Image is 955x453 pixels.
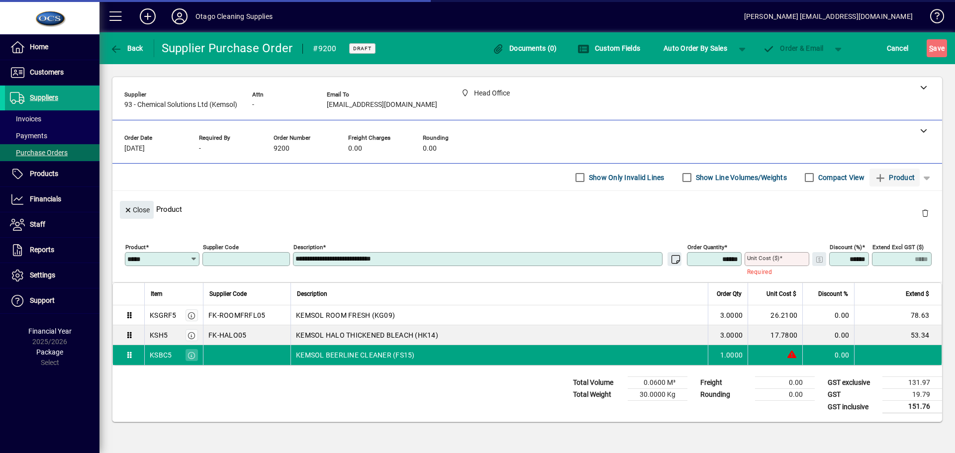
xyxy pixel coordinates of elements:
td: Total Volume [568,377,628,389]
td: 0.00 [802,345,854,365]
mat-label: Order Quantity [687,244,724,251]
td: 53.34 [854,325,942,345]
span: Item [151,288,163,299]
span: KEMSOL ROOM FRESH (KG09) [296,310,395,320]
td: 0.0600 M³ [628,377,687,389]
button: Close [120,201,154,219]
div: Otago Cleaning Supplies [195,8,273,24]
span: Package [36,348,63,356]
a: Settings [5,263,99,288]
button: Add [132,7,164,25]
app-page-header-button: Back [99,39,154,57]
a: Knowledge Base [923,2,943,34]
a: Support [5,288,99,313]
span: KEMSOL BEERLINE CLEANER (FS15) [296,350,415,360]
a: Staff [5,212,99,237]
span: Financial Year [28,327,72,335]
label: Show Line Volumes/Weights [694,173,787,182]
span: Settings [30,271,55,279]
div: KSH5 [150,330,168,340]
span: Custom Fields [577,44,640,52]
a: Reports [5,238,99,263]
span: Unit Cost $ [766,288,796,299]
mat-label: Unit Cost ($) [747,255,779,262]
span: Invoices [10,115,41,123]
td: 19.79 [882,389,942,401]
button: Documents (0) [490,39,560,57]
td: 3.0000 [708,325,748,345]
span: Products [30,170,58,178]
td: Rounding [695,389,755,401]
mat-label: Discount (%) [830,244,862,251]
a: Invoices [5,110,99,127]
td: Total Weight [568,389,628,401]
span: 0.00 [348,145,362,153]
div: #9200 [313,41,336,57]
span: Suppliers [30,93,58,101]
a: Financials [5,187,99,212]
span: [EMAIL_ADDRESS][DOMAIN_NAME] [327,101,437,109]
span: 9200 [274,145,289,153]
span: Staff [30,220,45,228]
span: ave [929,40,945,56]
button: Order & Email [758,39,829,57]
td: 0.00 [802,305,854,325]
td: 17.7800 [748,325,802,345]
span: Support [30,296,55,304]
div: [PERSON_NAME] [EMAIL_ADDRESS][DOMAIN_NAME] [744,8,913,24]
button: Cancel [884,39,911,57]
a: Products [5,162,99,186]
td: 1.0000 [708,345,748,365]
td: 0.00 [755,377,815,389]
div: Product [112,191,942,227]
span: Back [110,44,143,52]
span: Order Qty [717,288,742,299]
td: GST [823,389,882,401]
span: [DATE] [124,145,145,153]
a: Home [5,35,99,60]
span: Close [124,202,150,218]
button: Save [927,39,947,57]
span: - [199,145,201,153]
td: 0.00 [755,389,815,401]
span: Financials [30,195,61,203]
app-page-header-button: Close [117,205,156,214]
span: KEMSOL HALO THICKENED BLEACH (HK14) [296,330,438,340]
a: Customers [5,60,99,85]
span: Extend $ [906,288,929,299]
button: Profile [164,7,195,25]
span: Payments [10,132,47,140]
td: FK-ROOMFRFL05 [203,305,290,325]
div: KSGRF5 [150,310,177,320]
span: Description [297,288,327,299]
span: Home [30,43,48,51]
span: Documents (0) [492,44,557,52]
app-page-header-button: Delete [913,208,937,217]
button: Back [107,39,146,57]
td: 0.00 [802,325,854,345]
span: Discount % [818,288,848,299]
td: 3.0000 [708,305,748,325]
td: 26.2100 [748,305,802,325]
span: Order & Email [763,44,824,52]
span: Purchase Orders [10,149,68,157]
td: Freight [695,377,755,389]
td: 78.63 [854,305,942,325]
span: - [252,101,254,109]
td: GST exclusive [823,377,882,389]
span: Auto Order By Sales [664,40,727,56]
span: 93 - Chemical Solutions Ltd (Kemsol) [124,101,237,109]
a: Purchase Orders [5,144,99,161]
button: Auto Order By Sales [659,39,732,57]
span: Customers [30,68,64,76]
span: Reports [30,246,54,254]
span: Draft [353,45,372,52]
label: Compact View [816,173,864,182]
td: 131.97 [882,377,942,389]
mat-label: Supplier Code [203,244,239,251]
span: Cancel [887,40,909,56]
mat-label: Extend excl GST ($) [872,244,924,251]
mat-label: Description [293,244,323,251]
td: 30.0000 Kg [628,389,687,401]
label: Show Only Invalid Lines [587,173,665,182]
